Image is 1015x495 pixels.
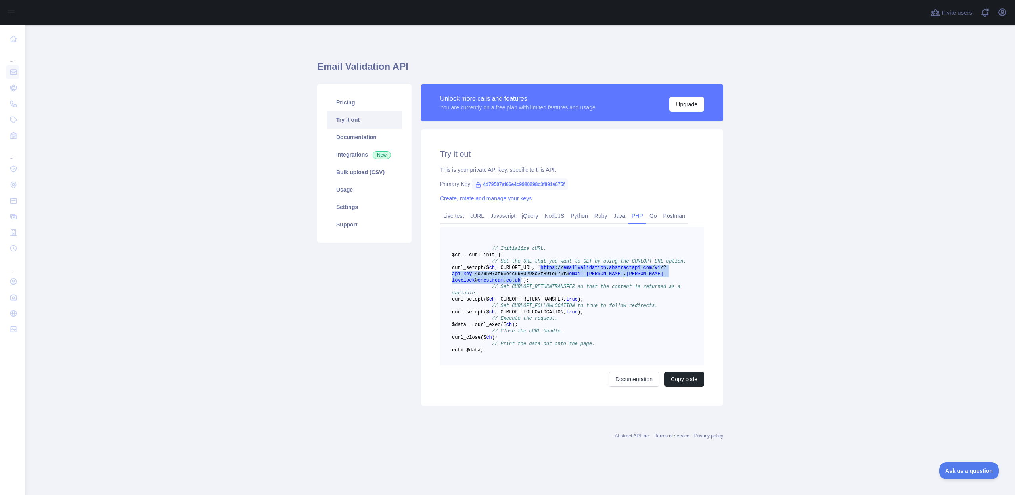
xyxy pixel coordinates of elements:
span: curl [452,297,463,302]
span: emailvalidation [563,265,606,271]
span: _init() [481,252,500,258]
a: Bulk upload (CSV) [327,163,402,181]
a: Javascript [487,209,519,222]
span: true [566,309,578,315]
span: ch [489,297,495,302]
span: _exec($ [486,322,506,328]
button: Upgrade [669,97,704,112]
div: Unlock more calls and features [440,94,596,104]
a: Ruby [591,209,611,222]
span: : [555,265,557,271]
a: Pricing [327,94,402,111]
a: NodeJS [541,209,567,222]
span: _close($ [463,335,486,340]
span: ) [512,322,515,328]
span: ; [500,252,503,258]
h2: Try it out [440,148,704,159]
span: $ch = curl [452,252,481,258]
a: Privacy policy [694,433,723,439]
a: Terms of service [655,433,689,439]
span: ; [580,297,583,302]
a: Go [646,209,660,222]
span: onestream [478,278,504,283]
span: true [566,297,578,302]
span: // Initialize cURL. [492,246,546,251]
span: _setopt($ [463,297,489,302]
span: , CURLOPT_RETURNTRANSFER, [495,297,566,302]
span: , CURLOPT_URL, ' [495,265,540,271]
span: / [661,265,663,271]
a: Python [567,209,591,222]
span: // Set CURLOPT_FOLLOWLOCATION to true to follow redirects. [492,303,658,309]
button: Invite users [929,6,974,19]
span: . [504,278,506,283]
span: ; [580,309,583,315]
span: $data = curl [452,322,486,328]
span: ; [495,335,498,340]
span: ch [489,309,495,315]
span: echo $data; [452,347,483,353]
button: Copy code [664,372,704,387]
span: com [643,265,652,271]
span: ch [506,322,512,328]
span: . [512,278,515,283]
span: / [652,265,655,271]
div: Primary Key: [440,180,704,188]
a: Try it out [327,111,402,129]
span: ch [489,265,495,271]
a: jQuery [519,209,541,222]
iframe: Toggle Customer Support [939,462,999,479]
span: . [623,271,626,277]
a: Settings [327,198,402,216]
span: / [557,265,560,271]
a: Usage [327,181,402,198]
span: = [583,271,586,277]
span: =4d79507af66e4c9980298c3f891e675f& [472,271,569,277]
span: [PERSON_NAME] [626,271,663,277]
a: Integrations New [327,146,402,163]
span: ; [515,322,517,328]
span: v1 [655,265,660,271]
div: This is your private API key, specific to this API. [440,166,704,174]
span: api_key [452,271,472,277]
span: _setopt($ [463,309,489,315]
span: Invite users [942,8,972,17]
span: _setopt($ [463,265,489,271]
span: // Set CURLOPT_RETURNTRANSFER so that the content is returned as a variable. [452,284,683,296]
a: Documentation [609,372,659,387]
a: Postman [660,209,688,222]
span: // Set the URL that you want to GET by using the CURLOPT_URL option. [492,259,686,264]
span: ? [663,265,666,271]
h1: Email Validation API [317,60,723,79]
div: ... [6,48,19,63]
div: ... [6,144,19,160]
span: uk [515,278,520,283]
span: co [506,278,512,283]
span: // Execute the request. [492,316,558,321]
a: Create, rotate and manage your keys [440,195,532,201]
span: lovelock [452,278,475,283]
span: , CURLOPT_FOLLOWLOCATION, [495,309,566,315]
span: . [606,265,609,271]
a: Documentation [327,129,402,146]
span: curl [452,335,463,340]
span: // Print the data out onto the page. [492,341,595,347]
a: Support [327,216,402,233]
span: ') [521,278,526,283]
span: abstractapi [609,265,640,271]
div: ... [6,257,19,273]
span: . [640,265,643,271]
span: New [373,151,391,159]
span: ) [492,335,495,340]
span: ) [578,309,580,315]
span: / [561,265,563,271]
div: You are currently on a free plan with limited features and usage [440,104,596,111]
span: ch [486,335,492,340]
a: cURL [467,209,487,222]
span: @ [475,278,478,283]
span: // Close the cURL handle. [492,328,563,334]
a: Abstract API Inc. [615,433,650,439]
span: curl [452,309,463,315]
a: PHP [628,209,646,222]
span: ; [526,278,529,283]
